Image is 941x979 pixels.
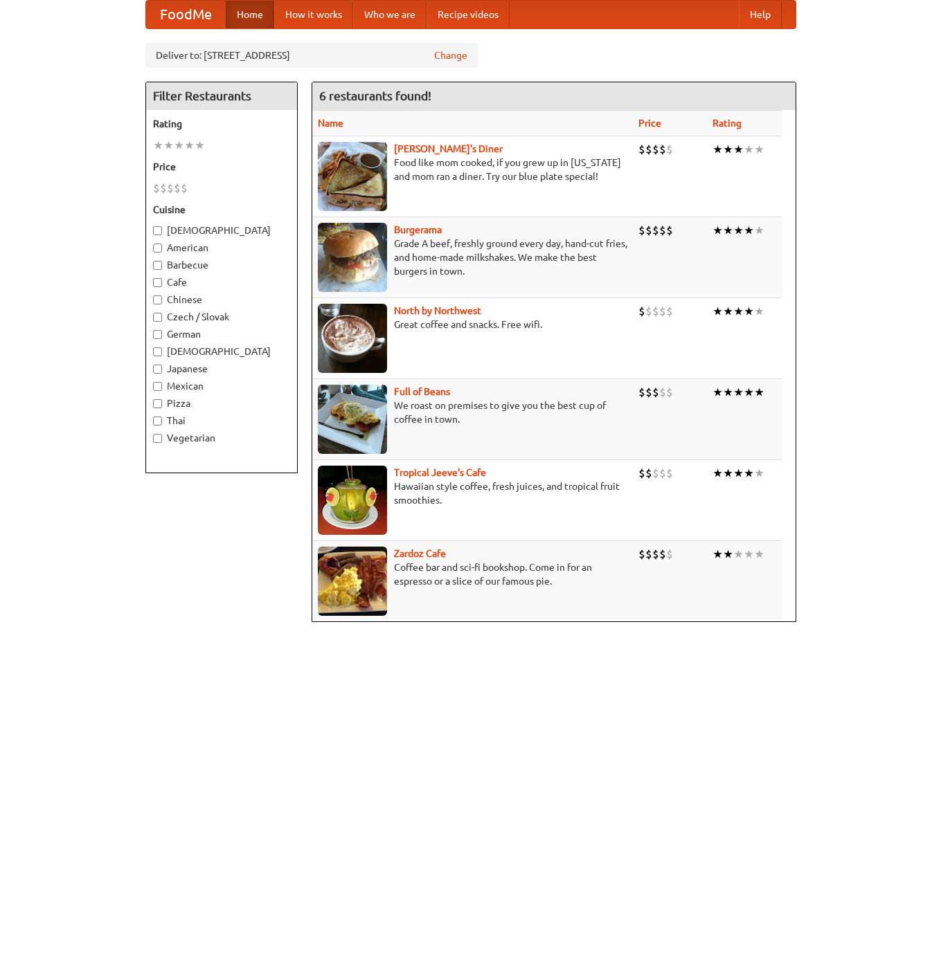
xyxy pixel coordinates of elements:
[744,466,754,481] li: ★
[754,385,764,400] li: ★
[318,399,627,426] p: We roast on premises to give you the best cup of coffee in town.
[666,466,673,481] li: $
[153,293,290,306] label: Chinese
[723,385,733,400] li: ★
[319,89,431,102] ng-pluralize: 6 restaurants found!
[733,466,744,481] li: ★
[652,385,659,400] li: $
[318,142,387,211] img: sallys.jpg
[167,181,174,196] li: $
[723,142,733,157] li: ★
[318,479,627,507] p: Hawaiian style coffee, fresh juices, and tropical fruit smoothies.
[318,118,343,129] a: Name
[153,414,290,428] label: Thai
[153,258,290,272] label: Barbecue
[666,385,673,400] li: $
[659,385,666,400] li: $
[713,142,723,157] li: ★
[652,142,659,157] li: $
[638,223,645,238] li: $
[733,547,744,562] li: ★
[160,181,167,196] li: $
[318,156,627,183] p: Food like mom cooked, if you grew up in [US_STATE] and mom ran a diner. Try our blue plate special!
[153,362,290,376] label: Japanese
[394,548,446,559] a: Zardoz Cafe
[645,304,652,319] li: $
[723,547,733,562] li: ★
[153,345,290,358] label: [DEMOGRAPHIC_DATA]
[153,181,160,196] li: $
[153,295,162,304] input: Chinese
[394,386,450,397] b: Full of Beans
[153,244,162,253] input: American
[153,365,162,374] input: Japanese
[733,142,744,157] li: ★
[666,142,673,157] li: $
[226,1,274,28] a: Home
[163,138,174,153] li: ★
[652,547,659,562] li: $
[638,118,661,129] a: Price
[318,237,627,278] p: Grade A beef, freshly ground every day, hand-cut fries, and home-made milkshakes. We make the bes...
[744,304,754,319] li: ★
[652,466,659,481] li: $
[754,223,764,238] li: ★
[645,223,652,238] li: $
[184,138,195,153] li: ★
[318,466,387,535] img: jeeves.jpg
[318,547,387,616] img: zardoz.jpg
[733,304,744,319] li: ★
[652,304,659,319] li: $
[659,547,666,562] li: $
[744,385,754,400] li: ★
[153,241,290,255] label: American
[394,143,503,154] a: [PERSON_NAME]'s Diner
[713,385,723,400] li: ★
[153,223,290,237] label: [DEMOGRAPHIC_DATA]
[153,138,163,153] li: ★
[713,547,723,562] li: ★
[153,310,290,324] label: Czech / Slovak
[181,181,188,196] li: $
[754,304,764,319] li: ★
[153,417,162,426] input: Thai
[638,466,645,481] li: $
[713,304,723,319] li: ★
[666,223,673,238] li: $
[733,223,744,238] li: ★
[713,118,742,129] a: Rating
[153,382,162,391] input: Mexican
[274,1,353,28] a: How it works
[652,223,659,238] li: $
[645,547,652,562] li: $
[153,275,290,289] label: Cafe
[638,304,645,319] li: $
[394,224,442,235] a: Burgerama
[145,43,478,68] div: Deliver to: [STREET_ADDRESS]
[659,142,666,157] li: $
[153,261,162,270] input: Barbecue
[153,226,162,235] input: [DEMOGRAPHIC_DATA]
[723,223,733,238] li: ★
[733,385,744,400] li: ★
[318,304,387,373] img: north.jpg
[666,304,673,319] li: $
[394,467,486,478] a: Tropical Jeeve's Cafe
[739,1,782,28] a: Help
[427,1,510,28] a: Recipe videos
[174,181,181,196] li: $
[659,304,666,319] li: $
[318,385,387,454] img: beans.jpg
[434,48,467,62] a: Change
[318,560,627,588] p: Coffee bar and sci-fi bookshop. Come in for an espresso or a slice of our famous pie.
[744,547,754,562] li: ★
[153,347,162,356] input: [DEMOGRAPHIC_DATA]
[638,547,645,562] li: $
[754,547,764,562] li: ★
[394,305,481,316] a: North by Northwest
